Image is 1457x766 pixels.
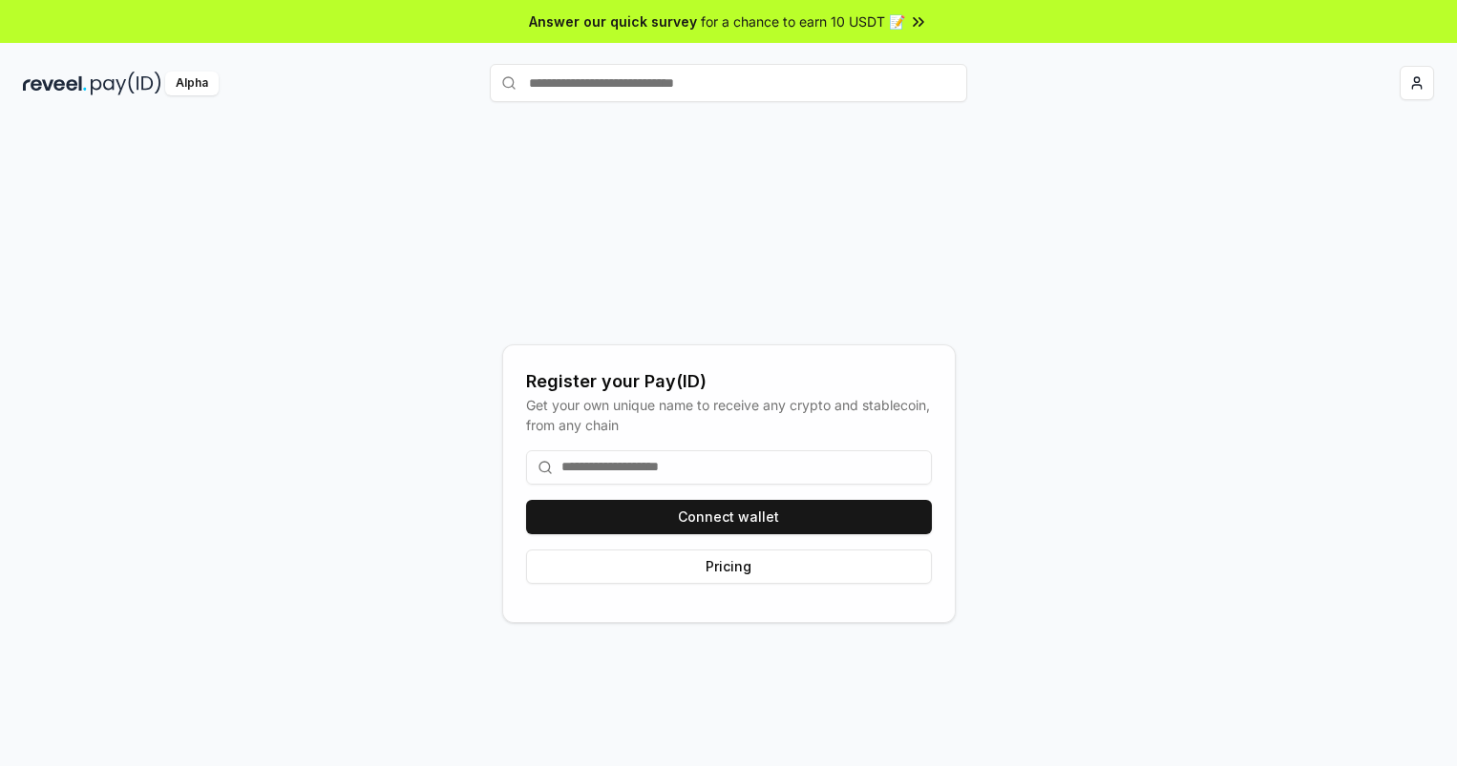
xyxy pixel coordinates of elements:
div: Register your Pay(ID) [526,368,932,395]
img: pay_id [91,72,161,95]
span: Answer our quick survey [529,11,697,31]
div: Alpha [165,72,219,95]
span: for a chance to earn 10 USDT 📝 [701,11,905,31]
div: Get your own unique name to receive any crypto and stablecoin, from any chain [526,395,932,435]
button: Connect wallet [526,500,932,534]
img: reveel_dark [23,72,87,95]
button: Pricing [526,549,932,584]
